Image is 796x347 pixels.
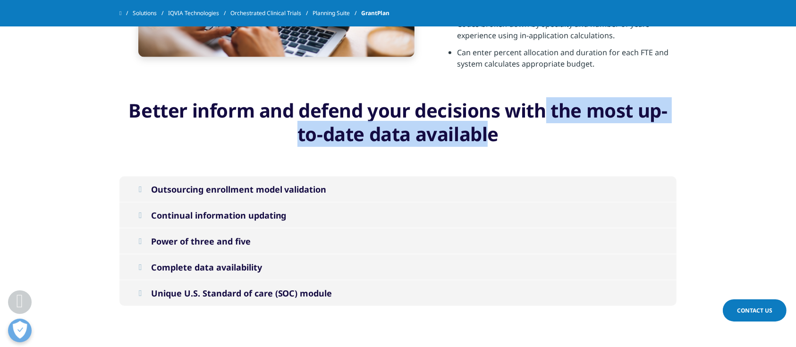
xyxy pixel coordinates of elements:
[737,306,772,314] span: Contact Us
[119,203,677,228] button: Continual information updating
[151,236,251,247] div: Power of three and five
[457,18,677,47] li: Codes broken down by specialty and number of years’ experience using in-application calculations.
[151,288,332,299] div: Unique U.S. Standard of care (SOC) module
[8,319,32,342] button: Abrir preferências
[119,280,677,306] button: Unique U.S. Standard of care (SOC) module
[151,210,287,221] div: Continual information updating
[168,5,230,22] a: IQVIA Technologies
[119,177,677,202] button: Outsourcing enrollment model validation
[230,5,313,22] a: Orchestrated Clinical Trials
[313,5,361,22] a: Planning Suite
[119,229,677,254] button: Power of three and five
[151,184,327,195] div: Outsourcing enrollment model validation
[119,254,677,280] button: Complete data availability
[457,47,677,75] li: Can enter percent allocation and duration for each FTE and system calculates appropriate budget.
[119,99,677,146] center: Better inform and defend your decisions with the most up-to-date data available
[133,5,168,22] a: Solutions
[151,262,262,273] div: Complete data availability
[723,299,787,322] a: Contact Us
[361,5,390,22] span: GrantPlan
